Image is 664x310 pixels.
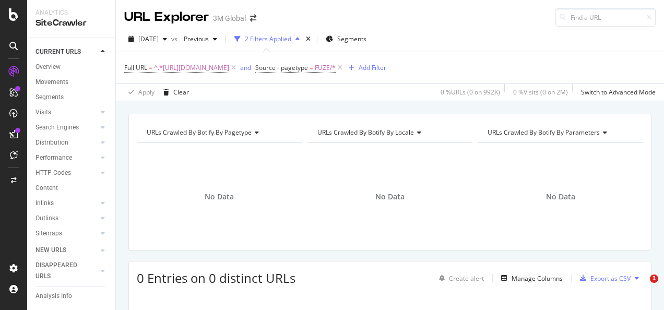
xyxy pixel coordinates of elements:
[375,192,405,202] span: No Data
[35,92,64,103] div: Segments
[35,245,66,256] div: NEW URLS
[577,84,656,101] button: Switch to Advanced Mode
[240,63,251,73] button: and
[35,46,81,57] div: CURRENT URLS
[145,124,293,141] h4: URLs Crawled By Botify By pagetype
[35,107,98,118] a: Visits
[35,77,68,88] div: Movements
[441,88,500,97] div: 0 % URLs ( 0 on 992K )
[138,88,155,97] div: Apply
[35,77,108,88] a: Movements
[171,34,180,43] span: vs
[35,8,107,17] div: Analytics
[180,31,221,47] button: Previous
[650,275,658,283] span: 1
[512,274,563,283] div: Manage Columns
[345,62,386,74] button: Add Filter
[35,62,61,73] div: Overview
[180,34,209,43] span: Previous
[35,107,51,118] div: Visits
[35,228,98,239] a: Sitemaps
[35,291,108,302] a: Analysis Info
[138,34,159,43] span: 2025 Sep. 7th
[555,8,656,27] input: Find a URL
[35,122,79,133] div: Search Engines
[35,17,107,29] div: SiteCrawler
[513,88,568,97] div: 0 % Visits ( 0 on 2M )
[230,31,304,47] button: 2 Filters Applied
[317,128,414,137] span: URLs Crawled By Botify By locale
[154,61,229,75] span: ^.*[URL][DOMAIN_NAME]
[35,168,71,178] div: HTTP Codes
[449,274,484,283] div: Create alert
[35,245,98,256] a: NEW URLS
[590,274,631,283] div: Export as CSV
[35,183,58,194] div: Content
[35,213,98,224] a: Outlinks
[488,128,600,137] span: URLs Crawled By Botify By parameters
[35,137,68,148] div: Distribution
[576,270,631,287] button: Export as CSV
[240,63,251,72] div: and
[337,34,366,43] span: Segments
[315,61,336,75] span: FUZE/*
[35,260,88,282] div: DISAPPEARED URLS
[35,228,62,239] div: Sitemaps
[322,31,371,47] button: Segments
[250,15,256,22] div: arrow-right-arrow-left
[35,92,108,103] a: Segments
[35,46,98,57] a: CURRENT URLS
[315,124,464,141] h4: URLs Crawled By Botify By locale
[124,31,171,47] button: [DATE]
[124,8,209,26] div: URL Explorer
[147,128,252,137] span: URLs Crawled By Botify By pagetype
[35,291,72,302] div: Analysis Info
[35,152,98,163] a: Performance
[359,63,386,72] div: Add Filter
[35,213,58,224] div: Outlinks
[213,13,246,23] div: 3M Global
[159,84,189,101] button: Clear
[245,34,291,43] div: 2 Filters Applied
[35,122,98,133] a: Search Engines
[581,88,656,97] div: Switch to Advanced Mode
[35,62,108,73] a: Overview
[435,270,484,287] button: Create alert
[255,63,308,72] span: Source - pagetype
[629,275,654,300] iframe: Intercom live chat
[173,88,189,97] div: Clear
[304,34,313,44] div: times
[546,192,575,202] span: No Data
[35,183,108,194] a: Content
[497,272,563,284] button: Manage Columns
[35,260,98,282] a: DISAPPEARED URLS
[35,198,54,209] div: Inlinks
[485,124,634,141] h4: URLs Crawled By Botify By parameters
[35,137,98,148] a: Distribution
[205,192,234,202] span: No Data
[124,63,147,72] span: Full URL
[124,84,155,101] button: Apply
[137,269,295,287] span: 0 Entries on 0 distinct URLs
[310,63,313,72] span: =
[149,63,152,72] span: =
[35,152,72,163] div: Performance
[35,198,98,209] a: Inlinks
[35,168,98,178] a: HTTP Codes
